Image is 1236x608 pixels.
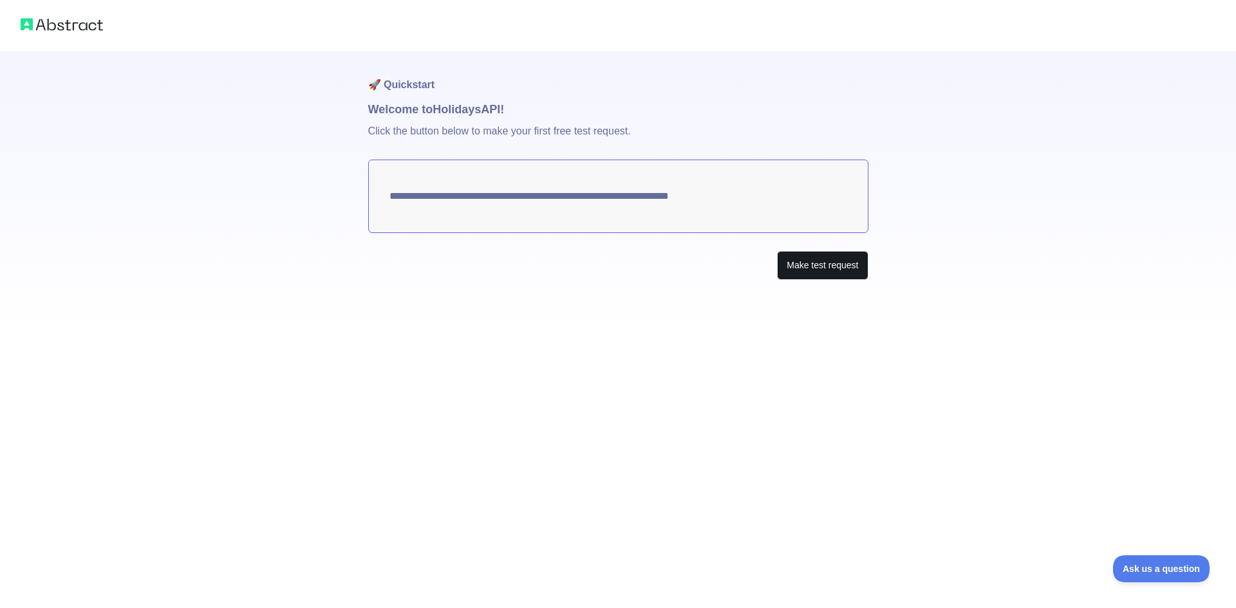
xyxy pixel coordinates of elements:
img: Abstract logo [21,15,103,33]
h1: 🚀 Quickstart [368,51,868,100]
button: Make test request [777,251,868,280]
iframe: Toggle Customer Support [1113,555,1210,582]
h1: Welcome to Holidays API! [368,100,868,118]
p: Click the button below to make your first free test request. [368,118,868,160]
